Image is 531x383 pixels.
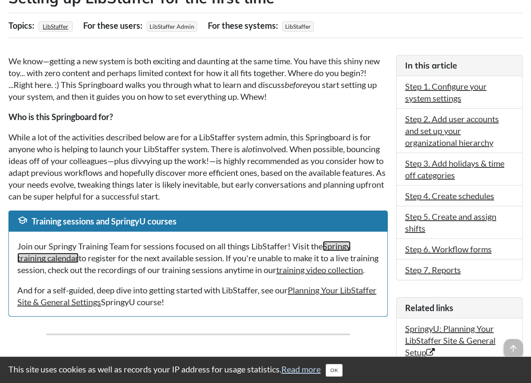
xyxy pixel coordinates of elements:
em: before [285,79,307,90]
div: For these users: [83,17,144,33]
a: Read more [281,364,321,374]
a: arrow_upward [504,340,523,350]
a: LibStaffer [41,20,70,33]
a: Step 6. Workflow forms [405,244,492,254]
span: Training sessions and SpringyU courses [32,216,177,226]
strong: Who is this Springboard for? [8,112,113,122]
a: Step 3. Add holidays & time off categories [405,158,504,180]
span: LibStaffer Admin [147,21,197,32]
button: Close [326,364,343,377]
span: arrow_upward [504,339,523,358]
span: school [17,215,27,225]
a: SpringyU: Planning Your LibStaffer Site & General Setup [405,323,496,357]
p: And for a self-guided, deep dive into getting started with LibStaffer, see our SpringyU course! [17,284,379,308]
a: Step 4. Create schedules [405,191,494,201]
span: LibStaffer [282,21,314,32]
p: We know—getting a new system is both exciting and daunting at the same time. You have this shiny ... [8,55,388,102]
a: training video collection [276,265,363,275]
a: Step 2. Add user accounts and set up your organizational hierarchy [405,114,499,148]
a: Step 5. Create and assign shifts [405,211,496,233]
div: Topics: [8,17,36,33]
span: Related links [405,303,453,313]
div: For these systems: [208,17,280,33]
p: Join our Springy Training Team for sessions focused on all things LibStaffer! Visit the to regist... [17,240,379,276]
a: Step 1. Configure your system settings [405,81,487,103]
a: Step 7. Reports [405,265,461,275]
p: While a lot of the activities described below are for a LibStaffer system admin, this Springboard... [8,131,388,202]
h3: In this article [405,60,514,71]
em: lot [246,144,255,154]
